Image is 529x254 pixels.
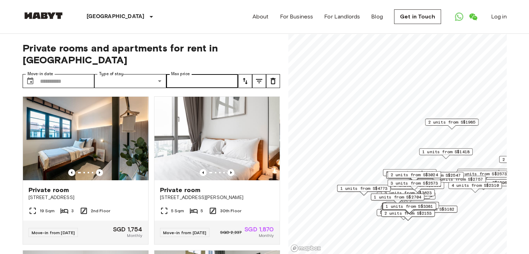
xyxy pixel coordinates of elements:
span: 1 units from S$2573 [459,171,507,177]
span: 4 units from S$2310 [451,182,499,189]
div: Map marker [337,185,391,196]
span: Private room [29,186,69,194]
div: Map marker [371,193,424,204]
span: Move-in from [DATE] [163,230,207,235]
div: Map marker [457,169,513,180]
img: Habyt [23,12,64,19]
span: 3 units from S$1985 [386,169,433,176]
label: Max price [171,71,190,77]
div: Map marker [377,209,430,220]
a: For Landlords [324,13,360,21]
button: tune [252,74,266,88]
a: Open WhatsApp [452,10,466,24]
div: Map marker [456,170,510,181]
span: 3 units from S$2573 [391,180,438,186]
span: 5 units from S$1680 [380,209,427,216]
div: Map marker [381,205,434,216]
span: 3 units from S$3623 [384,190,432,196]
div: Map marker [419,148,473,159]
span: 2 units from S$2757 [435,176,483,182]
span: SGD 2,337 [220,229,242,236]
a: Marketing picture of unit SG-01-027-006-02Previous imagePrevious imagePrivate room[STREET_ADDRESS... [23,96,149,245]
div: Map marker [382,192,435,203]
button: Previous image [227,169,234,176]
span: 17 units from S$1243 [460,169,510,175]
a: Mapbox logo [290,244,321,252]
span: [STREET_ADDRESS] [29,194,143,201]
a: Log in [491,13,507,21]
p: [GEOGRAPHIC_DATA] [87,13,145,21]
button: Previous image [68,169,75,176]
div: Map marker [410,172,464,183]
span: 2nd Floor [91,208,110,214]
span: Monthly [127,232,142,239]
img: Marketing picture of unit SG-01-113-001-05 [154,97,280,180]
div: Map marker [383,169,436,180]
div: Map marker [381,189,435,200]
div: Map marker [387,171,441,182]
span: Move-in from [DATE] [32,230,75,235]
span: 3 [71,208,74,214]
div: Map marker [432,176,486,186]
span: SGD 1,870 [245,226,274,232]
span: SGD 1,754 [113,226,142,232]
span: [STREET_ADDRESS][PERSON_NAME] [160,194,274,201]
img: Marketing picture of unit SG-01-027-006-02 [23,97,148,180]
div: Map marker [391,182,444,193]
button: Choose date [23,74,37,88]
span: 1 units from S$2547 [413,172,460,178]
span: 2 units from S$1985 [428,119,475,125]
div: Map marker [382,203,436,214]
a: Marketing picture of unit SG-01-113-001-05Previous imagePrevious imagePrivate room[STREET_ADDRESS... [154,96,280,245]
span: 1 units from S$4200 [388,202,436,208]
button: Previous image [96,169,103,176]
span: Monthly [258,232,274,239]
button: tune [238,74,252,88]
div: Map marker [404,206,457,216]
a: For Business [280,13,313,21]
span: 1 units from S$3381 [386,203,433,209]
span: 1 units from S$1418 [422,149,470,155]
a: About [253,13,269,21]
span: 2 units from S$3024 [391,172,438,178]
div: Map marker [425,119,479,129]
button: Previous image [200,169,207,176]
a: Blog [371,13,383,21]
span: 1 units from S$2704 [374,194,421,200]
div: Map marker [387,180,441,190]
span: 19 Sqm [40,208,55,214]
div: Map marker [386,172,442,183]
label: Move-in date [27,71,53,77]
a: Open WeChat [466,10,480,24]
span: 5 [201,208,203,214]
div: Map marker [385,202,439,213]
span: Private room [160,186,201,194]
span: Private rooms and apartments for rent in [GEOGRAPHIC_DATA] [23,42,280,66]
span: 5 Sqm [171,208,184,214]
span: 1 units from S$3182 [407,206,454,212]
a: Get in Touch [394,9,441,24]
span: 1 units from S$4773 [340,185,387,191]
div: Map marker [383,203,436,214]
span: 30th Floor [220,208,241,214]
label: Type of stay [99,71,123,77]
div: Map marker [381,210,435,221]
div: Map marker [448,182,502,193]
button: tune [266,74,280,88]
